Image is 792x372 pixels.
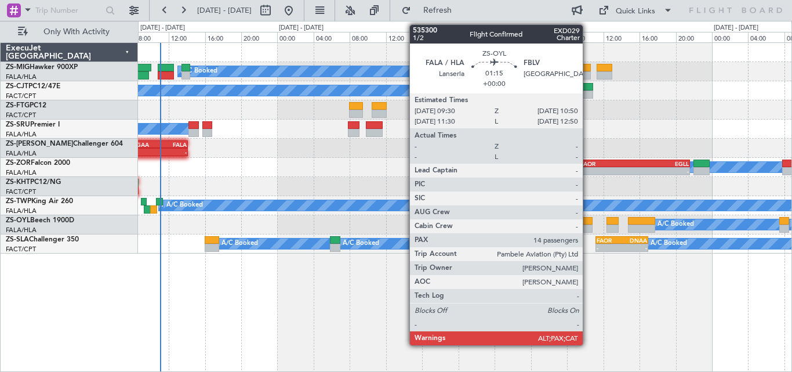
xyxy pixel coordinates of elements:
div: 20:00 [241,32,277,42]
a: ZS-FTGPC12 [6,102,46,109]
div: 00:00 [495,32,531,42]
input: Trip Number [35,2,102,19]
div: 20:00 [676,32,712,42]
span: ZS-KHT [6,179,30,186]
a: ZS-SLAChallenger 350 [6,236,79,243]
div: 04:00 [748,32,784,42]
span: ZS-TWP [6,198,31,205]
div: FALA [159,141,187,148]
span: ZS-SLA [6,236,29,243]
div: - [580,168,634,175]
span: ZS-CJT [6,83,28,90]
a: ZS-MIGHawker 900XP [6,64,78,71]
span: ZS-SRU [6,121,30,128]
div: A/C Booked [166,197,203,214]
span: Refresh [413,6,462,15]
a: FALA/HLA [6,207,37,215]
div: A/C Booked [434,158,470,176]
a: ZS-[PERSON_NAME]Challenger 604 [6,140,123,147]
button: Quick Links [593,1,678,20]
div: 12:00 [169,32,205,42]
a: ZS-CJTPC12/47E [6,83,60,90]
a: ZS-OYLBeech 1900D [6,217,74,224]
div: [DATE] - [DATE] [140,23,185,33]
span: ZS-ZOR [6,160,31,167]
div: 04:00 [314,32,350,42]
div: [DATE] - [DATE] [496,23,541,33]
div: [DATE] - [DATE] [714,23,758,33]
div: EGLL [635,160,689,167]
div: - [132,149,159,156]
div: - [597,244,622,251]
div: A/C Booked [162,197,198,214]
span: ZS-[PERSON_NAME] [6,140,73,147]
div: 00:00 [277,32,313,42]
div: - [622,244,647,251]
div: Quick Links [616,6,655,17]
span: ZS-MIG [6,64,30,71]
div: DGAA [132,141,159,148]
a: ZS-ZORFalcon 2000 [6,160,70,167]
div: 12:00 [604,32,640,42]
div: 16:00 [422,32,458,42]
div: DNAA [622,237,647,244]
span: ZS-OYL [6,217,30,224]
span: Only With Activity [30,28,122,36]
div: 08:00 [133,32,169,42]
div: 16:00 [205,32,241,42]
a: ZS-TWPKing Air 260 [6,198,73,205]
a: FACT/CPT [6,187,36,196]
a: FACT/CPT [6,92,36,100]
div: 16:00 [640,32,675,42]
a: FALA/HLA [6,73,37,81]
div: 08:00 [350,32,386,42]
div: - [159,149,187,156]
div: 00:00 [712,32,748,42]
div: 20:00 [459,32,495,42]
a: FACT/CPT [6,111,36,120]
div: FAOR [597,237,622,244]
a: FACT/CPT [6,245,36,254]
button: Refresh [396,1,466,20]
a: FALA/HLA [6,130,37,139]
div: A/C Booked [657,216,694,233]
button: Only With Activity [13,23,126,41]
a: FALA/HLA [6,168,37,177]
div: A/C Booked [221,235,258,252]
div: [DATE] - [DATE] [279,23,324,33]
div: 08:00 [567,32,603,42]
div: FAOR [580,160,634,167]
span: [DATE] - [DATE] [197,5,252,16]
div: A/C Booked [343,235,379,252]
a: FALA/HLA [6,149,37,158]
div: 12:00 [386,32,422,42]
div: - [635,168,689,175]
div: A/C Booked [651,235,687,252]
a: FALA/HLA [6,226,37,234]
a: ZS-KHTPC12/NG [6,179,61,186]
a: ZS-SRUPremier I [6,121,60,128]
span: ZS-FTG [6,102,30,109]
div: 04:00 [531,32,567,42]
div: A/C Booked [181,63,217,80]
